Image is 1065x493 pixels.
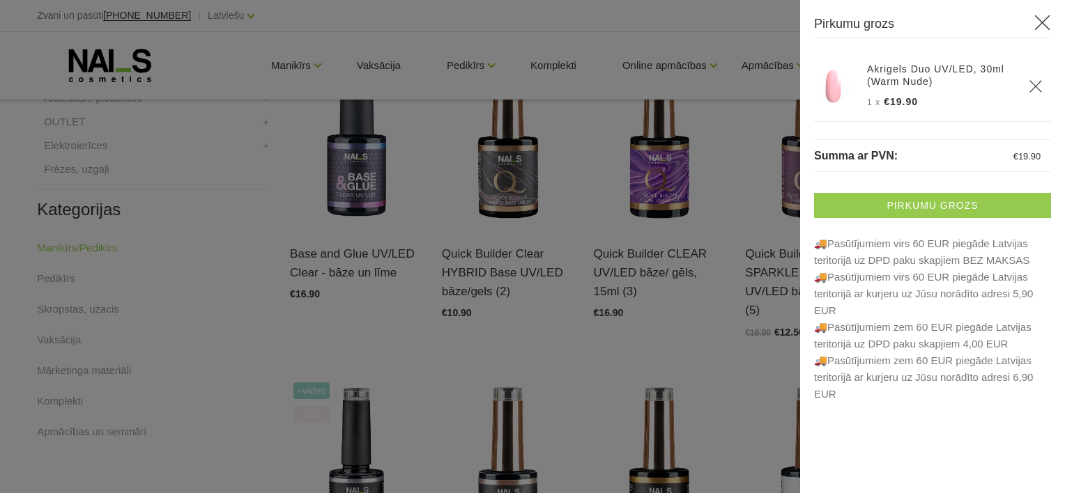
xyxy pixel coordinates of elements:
p: 🚚Pasūtījumiem virs 60 EUR piegāde Latvijas teritorijā uz DPD paku skapjiem BEZ MAKSAS 🚚Pasūt... [814,235,1051,402]
span: 19.90 [1018,151,1041,162]
a: Akrigels Duo UV/LED, 30ml (Warm Nude) [867,63,1012,88]
a: Delete [1029,79,1043,93]
a: Pirkumu grozs [814,193,1051,218]
span: Summa ar PVN: [814,150,898,162]
span: €19.90 [884,96,918,107]
h3: Pirkumu grozs [814,14,1051,38]
span: € [1013,151,1018,162]
span: 1 x [867,97,880,107]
